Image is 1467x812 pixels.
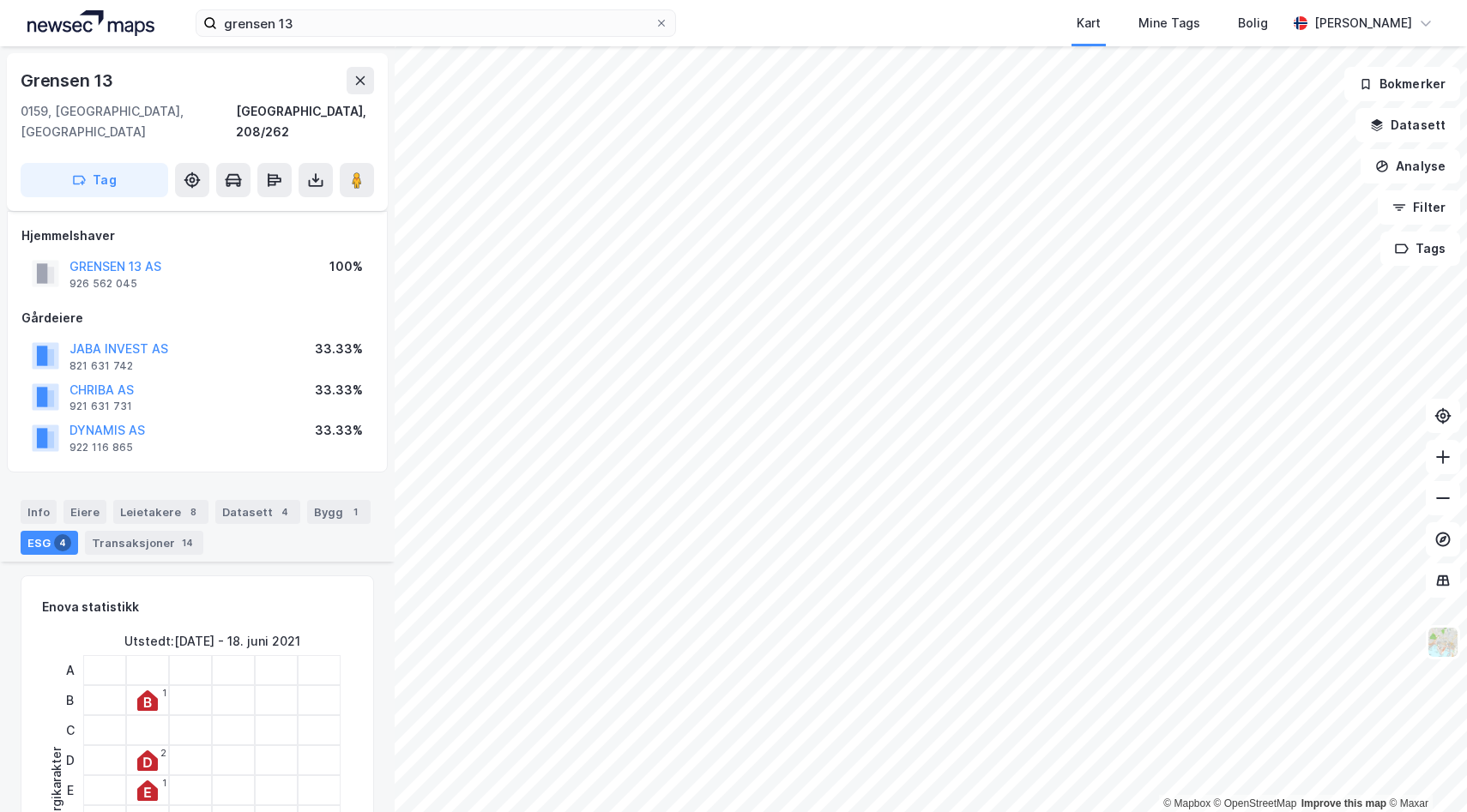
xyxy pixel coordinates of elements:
button: Analyse [1361,149,1460,183]
div: Bygg [307,500,371,524]
div: Kontrollprogram for chat [1381,730,1467,812]
div: 8 [184,503,202,520]
div: 14 [178,534,196,551]
div: 922 116 865 [69,441,133,454]
div: 33.33% [315,339,363,359]
div: 0159, [GEOGRAPHIC_DATA], [GEOGRAPHIC_DATA] [21,101,236,142]
div: Mine Tags [1138,13,1200,33]
div: 33.33% [315,420,363,441]
div: Datasett [215,500,300,524]
div: [GEOGRAPHIC_DATA], 208/262 [236,101,374,142]
div: Utstedt : [DATE] - 18. juni 2021 [124,631,300,652]
button: Filter [1378,190,1460,225]
div: Enova statistikk [42,597,139,617]
div: D [59,745,81,775]
button: Datasett [1355,108,1460,142]
button: Bokmerker [1344,67,1460,101]
div: 2 [160,748,166,758]
div: 1 [162,688,166,698]
div: 33.33% [315,380,363,400]
div: Kart [1077,13,1101,33]
div: 1 [347,503,364,520]
div: 4 [54,534,71,551]
div: Gårdeiere [21,308,373,328]
div: E [59,775,81,805]
a: Mapbox [1163,797,1210,809]
div: B [59,685,81,715]
div: Eiere [63,500,106,524]
img: Z [1427,626,1459,659]
div: 4 [276,503,293,520]
div: Hjemmelshaver [21,226,373,246]
button: Tag [21,163,168,197]
iframe: Chat Widget [1381,730,1467,812]
div: Grensen 13 [21,67,117,94]
div: 821 631 742 [69,359,133,373]
div: Transaksjoner [85,531,203,555]
div: ESG [21,531,78,555]
div: 921 631 731 [69,400,132,413]
a: Improve this map [1301,797,1386,809]
a: OpenStreetMap [1214,797,1297,809]
div: [PERSON_NAME] [1314,13,1412,33]
div: Bolig [1238,13,1268,33]
div: 926 562 045 [69,277,137,291]
div: 1 [162,778,166,788]
button: Tags [1380,232,1460,266]
input: Søk på adresse, matrikkel, gårdeiere, leietakere eller personer [217,10,655,36]
img: logo.a4113a55bc3d86da70a041830d287a7e.svg [27,10,154,36]
div: Info [21,500,57,524]
div: C [59,715,81,745]
div: 100% [329,256,363,277]
div: Leietakere [113,500,208,524]
div: A [59,655,81,685]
